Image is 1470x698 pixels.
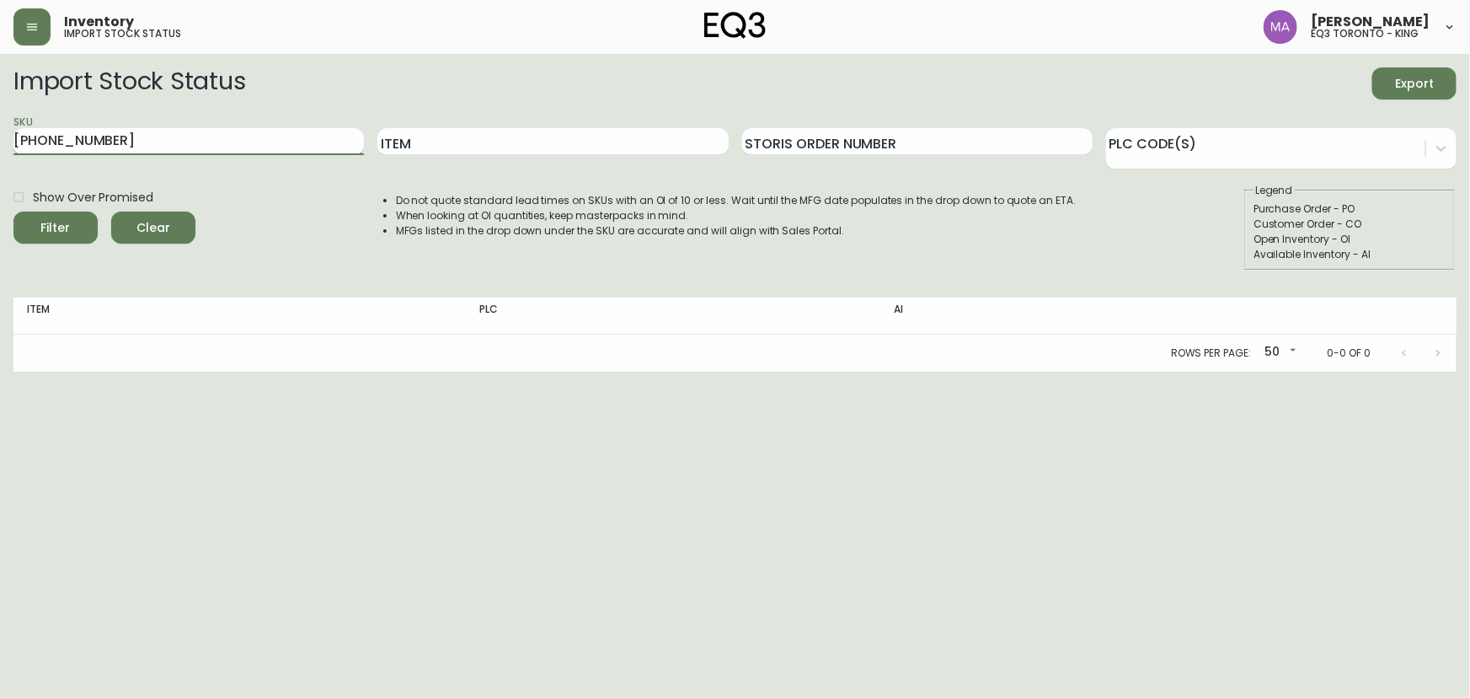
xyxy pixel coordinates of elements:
[1327,346,1371,361] p: 0-0 of 0
[396,208,1077,223] li: When looking at OI quantities, keep masterpacks in mind.
[466,298,880,335] th: PLC
[13,212,98,244] button: Filter
[1386,73,1443,94] span: Export
[64,29,181,39] h5: import stock status
[13,298,466,335] th: Item
[1171,346,1251,361] p: Rows per page:
[1311,29,1419,39] h5: eq3 toronto - king
[33,189,153,207] span: Show Over Promised
[1254,201,1446,217] div: Purchase Order - PO
[1254,183,1295,198] legend: Legend
[1254,217,1446,232] div: Customer Order - CO
[396,223,1077,239] li: MFGs listed in the drop down under the SKU are accurate and will align with Sales Portal.
[41,217,71,239] div: Filter
[880,298,1211,335] th: AI
[64,15,134,29] span: Inventory
[704,12,767,39] img: logo
[125,217,182,239] span: Clear
[1311,15,1430,29] span: [PERSON_NAME]
[1264,10,1297,44] img: 4f0989f25cbf85e7eb2537583095d61e
[1258,339,1300,367] div: 50
[111,212,195,244] button: Clear
[396,193,1077,208] li: Do not quote standard lead times on SKUs with an OI of 10 or less. Wait until the MFG date popula...
[1254,232,1446,247] div: Open Inventory - OI
[1254,247,1446,262] div: Available Inventory - AI
[13,67,245,99] h2: Import Stock Status
[1372,67,1457,99] button: Export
